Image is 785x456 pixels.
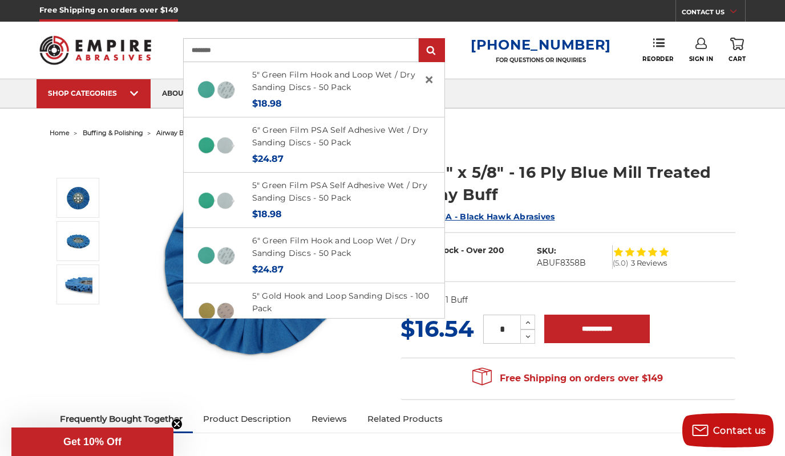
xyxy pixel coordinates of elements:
[471,36,611,53] a: [PHONE_NUMBER]
[151,79,210,108] a: about us
[64,227,92,255] img: 8 inch airway buffing wheel with blue treatment
[682,413,774,447] button: Contact us
[64,270,92,299] img: 8" x 3" x 5/8" - 16 Ply Blue Mill Treated Airway Buff
[631,259,667,267] span: 3 Reviews
[140,149,369,377] img: blue mill treated 8 inch airway buffing wheel
[197,291,236,330] img: gold hook & loop sanding disc stack
[252,291,429,314] a: 5" Gold Hook and Loop Sanding Discs - 100 Pack
[39,28,151,72] img: Empire Abrasives
[252,180,427,203] a: 5" Green Film PSA Self Adhesive Wet / Dry Sanding Discs - 50 Pack
[50,129,70,137] a: home
[357,406,453,431] a: Related Products
[252,264,284,275] span: $24.87
[424,68,434,91] span: ×
[252,209,282,219] span: $18.98
[446,294,468,306] dd: 1 Buff
[537,257,586,269] dd: ABUF8358B
[537,245,556,257] dt: SKU:
[11,427,173,456] div: Get 10% OffClose teaser
[488,245,504,255] span: 200
[400,315,474,343] span: $16.54
[197,125,236,164] img: 6-inch 600-grit green film PSA disc with green polyester film backing for metal grinding and bare...
[642,38,674,62] a: Reorder
[713,425,766,436] span: Contact us
[729,38,746,63] a: Cart
[252,70,415,93] a: 5" Green Film Hook and Loop Wet / Dry Sanding Discs - 50 Pack
[252,98,282,109] span: $18.98
[420,71,438,89] a: Close
[252,125,428,148] a: 6" Green Film PSA Self Adhesive Wet / Dry Sanding Discs - 50 Pack
[472,367,663,390] span: Free Shipping on orders over $149
[400,161,735,206] h1: 8" x 3" x 5/8" - 16 Ply Blue Mill Treated Airway Buff
[682,6,745,22] a: CONTACT US
[64,184,92,212] img: blue mill treated 8 inch airway buffing wheel
[171,418,183,430] button: Close teaser
[420,39,443,62] input: Submit
[301,406,357,431] a: Reviews
[197,236,236,275] img: 6-inch 60-grit green film hook and loop sanding discs with fast cutting aluminum oxide for coarse...
[197,181,236,219] img: 5-inch 80-grit durable green film PSA disc for grinding and paint removal on coated surfaces
[729,55,746,63] span: Cart
[193,406,301,431] a: Product Description
[63,436,122,447] span: Get 10% Off
[642,55,674,63] span: Reorder
[197,70,236,109] img: Side-by-side 5-inch green film hook and loop sanding disc p60 grit and loop back
[613,259,628,267] span: (5.0)
[471,56,611,64] p: FOR QUESTIONS OR INQUIRIES
[48,89,139,97] div: SHOP CATEGORIES
[252,235,416,259] a: 6" Green Film Hook and Loop Wet / Dry Sanding Discs - 50 Pack
[156,129,195,137] a: airway buffs
[433,211,555,222] a: BHA - Black Hawk Abrasives
[83,129,143,137] a: buffing & polishing
[252,153,284,164] span: $24.87
[689,55,714,63] span: Sign In
[461,245,486,255] span: - Over
[50,406,193,431] a: Frequently Bought Together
